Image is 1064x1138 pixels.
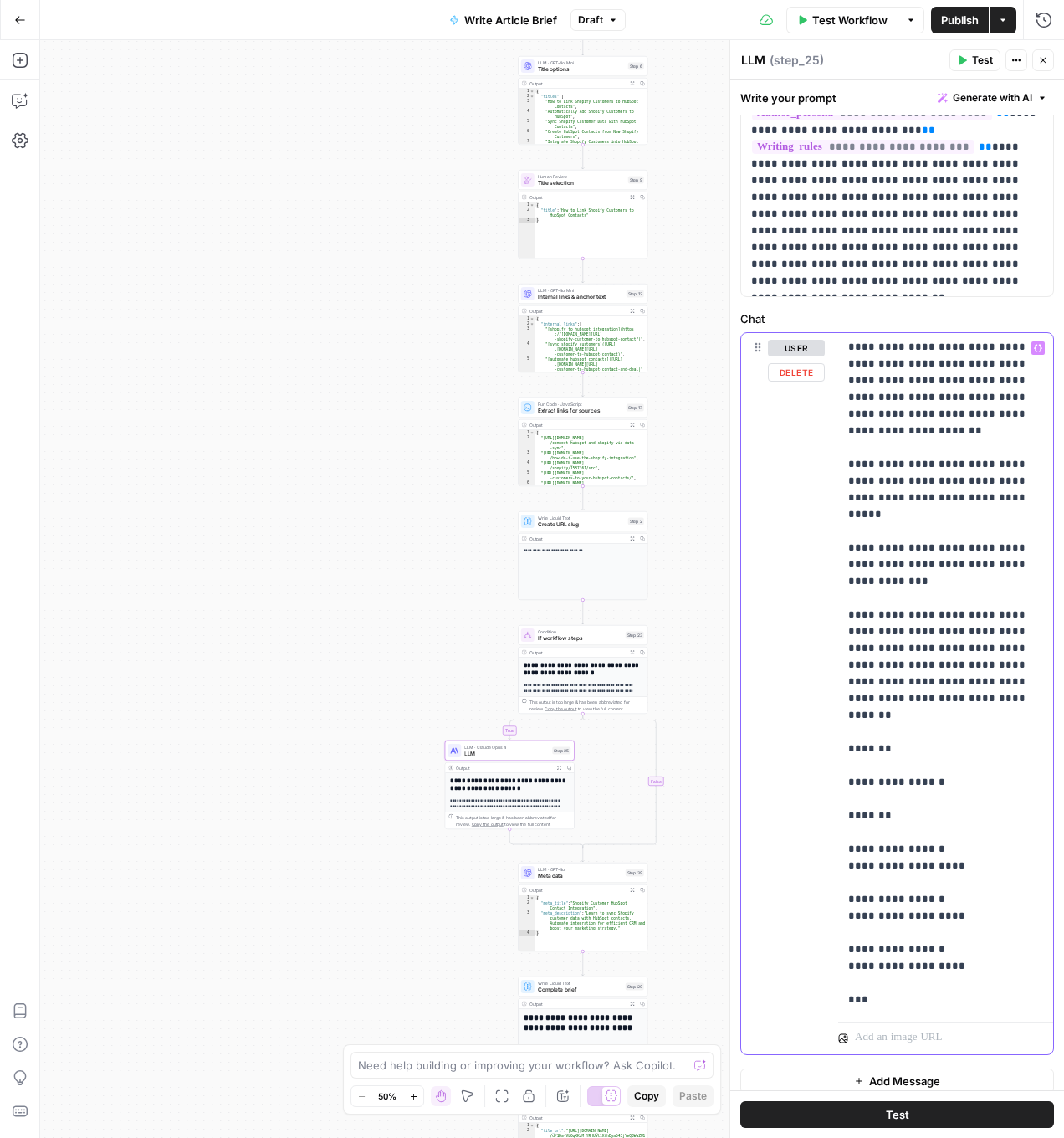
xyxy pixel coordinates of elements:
[570,9,626,31] button: Draft
[626,632,644,639] div: Step 23
[456,814,570,828] div: This output is too large & has been abbreviated for review. to view the full content.
[768,363,825,382] button: Delete
[529,194,625,201] div: Output
[439,7,567,33] button: Write Article Brief
[972,53,993,68] span: Test
[378,1089,396,1103] span: 50%
[786,7,898,33] button: Test Workflow
[538,401,623,408] span: Run Code · JavaScript
[949,49,1000,71] button: Test
[869,1073,940,1089] span: Add Message
[519,1123,535,1128] div: 1
[581,847,584,863] g: Edge from step_23-conditional-end to step_39
[627,404,644,412] div: Step 17
[741,333,825,1054] div: userDelete
[529,89,535,94] span: Toggle code folding, rows 1 through 9
[581,372,584,397] g: Edge from step_12 to step_17
[740,1101,1054,1128] button: Test
[538,634,622,643] span: If workflow steps
[740,310,1054,327] label: Chat
[464,750,549,758] span: LLM
[529,887,625,894] div: Output
[518,284,647,372] div: LLM · GPT-4o MiniInternal links & anchor textStep 12Output{ "internal_links":[ "[shopify to hubsp...
[538,515,625,521] span: Write Liquid Text
[626,869,644,877] div: Step 39
[538,287,623,294] span: LLM · GPT-4o Mini
[519,109,535,119] div: 4
[628,63,644,70] div: Step 6
[538,179,625,187] span: Title selection
[519,450,535,460] div: 3
[519,89,535,94] div: 1
[529,94,535,99] span: Toggle code folding, rows 2 through 8
[538,407,623,415] span: Extract links for sources
[519,430,535,435] div: 1
[529,321,535,326] span: Toggle code folding, rows 2 through 6
[953,90,1032,105] span: Generate with AI
[538,520,625,529] span: Create URL slug
[740,1069,1054,1094] button: Add Message
[519,119,535,129] div: 5
[741,52,765,69] textarea: LLM
[529,895,535,900] span: Toggle code folding, rows 1 through 4
[519,460,535,470] div: 4
[578,13,603,28] span: Draft
[519,930,535,936] div: 4
[519,910,535,930] div: 3
[519,895,535,900] div: 1
[583,714,657,848] g: Edge from step_23 to step_23-conditional-end
[931,7,989,33] button: Publish
[931,87,1054,109] button: Generate with AI
[581,145,584,169] g: Edge from step_6 to step_9
[770,52,824,69] span: ( step_25 )
[519,326,535,341] div: 3
[886,1106,909,1123] span: Test
[538,59,625,66] span: LLM · GPT-4o Mini
[509,714,583,740] g: Edge from step_23 to step_25
[518,170,647,259] div: Human ReviewTitle selectionStep 9Output{ "title":"How to Link Shopify Customers to HubSpot Contac...
[464,12,557,28] span: Write Article Brief
[529,422,625,428] div: Output
[529,430,535,435] span: Toggle code folding, rows 1 through 7
[941,12,979,28] span: Publish
[529,316,535,321] span: Toggle code folding, rows 1 through 7
[538,866,622,873] span: LLM · GPT-4o
[529,202,535,208] span: Toggle code folding, rows 1 through 3
[529,1115,625,1121] div: Output
[518,56,647,145] div: LLM · GPT-4o MiniTitle optionsStep 6Output{ "titles":[ "How to Link Shopify Customers to HubSpot ...
[518,863,647,951] div: LLM · GPT-4oMeta dataStep 39Output{ "meta_title":"Shopify Customer HubSpot Contact Integration", ...
[456,765,551,771] div: Output
[529,1123,535,1128] span: Toggle code folding, rows 1 through 3
[529,649,625,656] div: Output
[519,139,535,149] div: 7
[538,628,622,635] span: Condition
[581,951,584,976] g: Edge from step_39 to step_20
[518,397,647,486] div: Run Code · JavaScriptExtract links for sourcesStep 17Output[ "[URL][DOMAIN_NAME] /connect-hubspot...
[519,321,535,326] div: 2
[519,356,535,372] div: 5
[509,829,583,848] g: Edge from step_25 to step_23-conditional-end
[627,290,644,298] div: Step 12
[529,80,625,87] div: Output
[581,600,584,624] g: Edge from step_2 to step_23
[628,518,644,525] div: Step 2
[519,218,535,223] div: 3
[519,480,535,490] div: 6
[529,536,625,542] div: Output
[581,259,584,283] g: Edge from step_9 to step_12
[538,980,622,987] span: Write Liquid Text
[538,173,625,180] span: Human Review
[519,202,535,208] div: 1
[545,706,576,711] span: Copy the output
[519,470,535,480] div: 5
[552,747,570,755] div: Step 25
[472,822,504,827] span: Copy the output
[581,486,584,510] g: Edge from step_17 to step_2
[626,983,644,991] div: Step 20
[538,986,622,994] span: Complete brief
[519,94,535,99] div: 2
[538,872,622,880] span: Meta data
[519,208,535,218] div: 2
[812,12,888,28] span: Test Workflow
[529,1001,625,1007] div: Output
